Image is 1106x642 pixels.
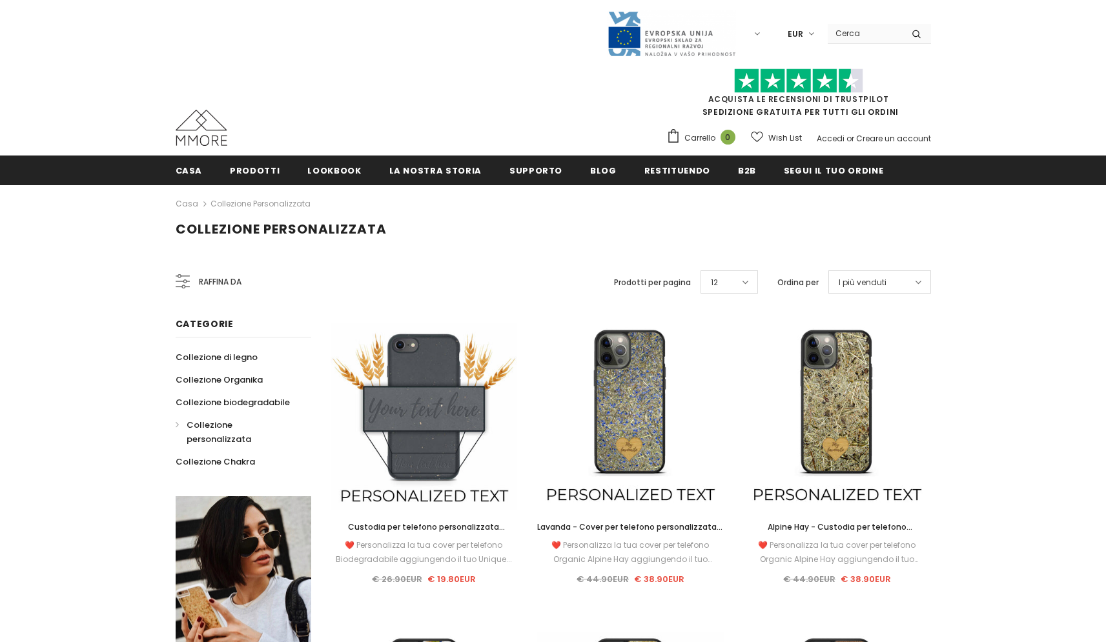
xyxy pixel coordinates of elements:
[590,165,617,177] span: Blog
[331,520,518,534] a: Custodia per telefono personalizzata biodegradabile - nera
[738,155,756,185] a: B2B
[509,155,562,185] a: supporto
[846,133,854,144] span: or
[187,419,251,445] span: Collezione personalizzata
[607,10,736,57] img: Javni Razpis
[666,74,931,117] span: SPEDIZIONE GRATUITA PER TUTTI GLI ORDINI
[230,155,280,185] a: Prodotti
[389,165,482,177] span: La nostra storia
[176,391,290,414] a: Collezione biodegradabile
[817,133,845,144] a: Accedi
[711,276,718,289] span: 12
[841,573,891,585] span: € 38.90EUR
[734,68,863,94] img: Fidati di Pilot Stars
[176,396,290,408] span: Collezione biodegradabile
[738,165,756,177] span: B2B
[331,538,518,567] div: ❤️ Personalizza la tua cover per telefono Biodegradabile aggiungendo il tuo Unique...
[743,520,930,534] a: Alpine Hay - Custodia per telefono personalizzata - Regalo personalizzato
[614,276,691,289] label: Prodotti per pagina
[176,414,297,450] a: Collezione personalizzata
[607,28,736,39] a: Javni Razpis
[307,165,361,177] span: Lookbook
[758,521,916,547] span: Alpine Hay - Custodia per telefono personalizzata - Regalo personalizzato
[210,198,311,209] a: Collezione personalizzata
[176,155,203,185] a: Casa
[828,24,902,43] input: Search Site
[176,196,198,212] a: Casa
[783,573,835,585] span: € 44.90EUR
[856,133,931,144] a: Creare un account
[590,155,617,185] a: Blog
[230,165,280,177] span: Prodotti
[537,521,723,547] span: Lavanda - Cover per telefono personalizzata - Regalo personalizzato
[389,155,482,185] a: La nostra storia
[684,132,715,145] span: Carrello
[176,456,255,468] span: Collezione Chakra
[372,573,422,585] span: € 26.90EUR
[708,94,889,105] a: Acquista le recensioni di TrustPilot
[743,538,930,567] div: ❤️ Personalizza la tua cover per telefono Organic Alpine Hay aggiungendo il tuo Unique...
[176,165,203,177] span: Casa
[666,128,742,148] a: Carrello 0
[199,275,241,289] span: Raffina da
[537,520,724,534] a: Lavanda - Cover per telefono personalizzata - Regalo personalizzato
[777,276,819,289] label: Ordina per
[784,165,883,177] span: Segui il tuo ordine
[176,368,263,391] a: Collezione Organika
[634,573,684,585] span: € 38.90EUR
[788,28,803,41] span: EUR
[176,110,227,146] img: Casi MMORE
[784,155,883,185] a: Segui il tuo ordine
[509,165,562,177] span: supporto
[176,351,258,363] span: Collezione di legno
[176,346,258,368] a: Collezione di legno
[427,573,476,585] span: € 19.80EUR
[721,130,735,145] span: 0
[644,165,710,177] span: Restituendo
[644,155,710,185] a: Restituendo
[768,132,802,145] span: Wish List
[176,374,263,386] span: Collezione Organika
[839,276,886,289] span: I più venduti
[176,220,387,238] span: Collezione personalizzata
[577,573,629,585] span: € 44.90EUR
[537,538,724,567] div: ❤️ Personalizza la tua cover per telefono Organic Alpine Hay aggiungendo il tuo Unique...
[176,317,234,330] span: Categorie
[307,155,361,185] a: Lookbook
[176,450,255,473] a: Collezione Chakra
[751,126,802,149] a: Wish List
[348,521,505,547] span: Custodia per telefono personalizzata biodegradabile - nera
